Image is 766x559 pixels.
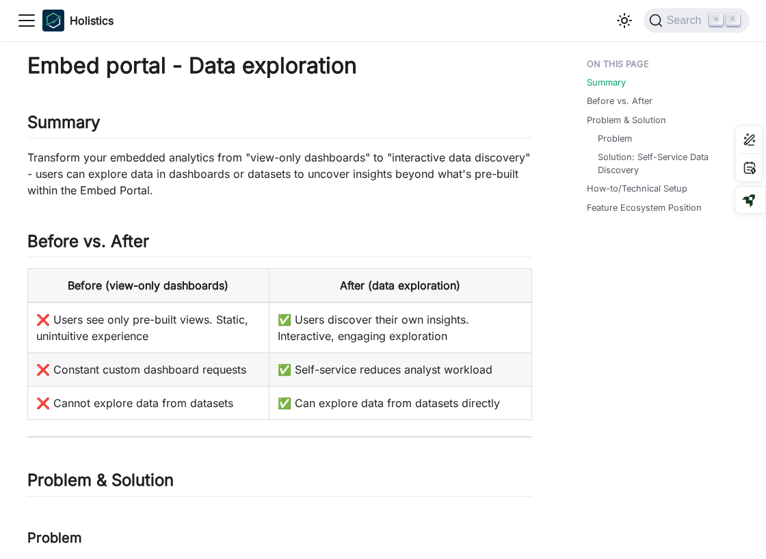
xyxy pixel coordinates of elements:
a: Before vs. After [587,94,652,107]
a: Summary [587,76,626,89]
kbd: K [726,14,740,26]
kbd: ⌘ [709,14,723,26]
h3: Problem [27,530,532,547]
td: ❌ Cannot explore data from datasets [28,387,269,420]
button: Switch between dark and light mode (currently light mode) [613,10,635,31]
h2: Summary [27,112,532,138]
td: ✅ Can explore data from datasets directly [269,387,531,420]
a: Feature Ecosystem Position [587,201,702,214]
h2: Problem & Solution [27,470,532,496]
th: Before (view-only dashboards) [28,269,269,303]
img: Holistics [42,10,64,31]
a: Solution: Self-Service Data Discovery [598,151,719,177]
h1: Embed portal - Data exploration [27,52,532,79]
th: After (data exploration) [269,269,531,303]
b: Holistics [70,12,114,29]
button: Search (Command+K) [644,8,750,33]
h2: Before vs. After [27,231,532,257]
td: ✅ Users discover their own insights. Interactive, engaging exploration [269,302,531,353]
a: Problem & Solution [587,114,666,127]
button: Toggle navigation bar [16,10,37,31]
a: HolisticsHolistics [42,10,114,31]
a: Problem [598,132,632,145]
span: Search [663,14,710,27]
td: ✅ Self-service reduces analyst workload [269,353,531,387]
a: How-to/Technical Setup [587,182,687,195]
td: ❌ Constant custom dashboard requests [28,353,269,387]
td: ❌ Users see only pre-built views. Static, unintuitive experience [28,302,269,353]
p: Transform your embedded analytics from "view-only dashboards" to "interactive data discovery" - u... [27,149,532,198]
